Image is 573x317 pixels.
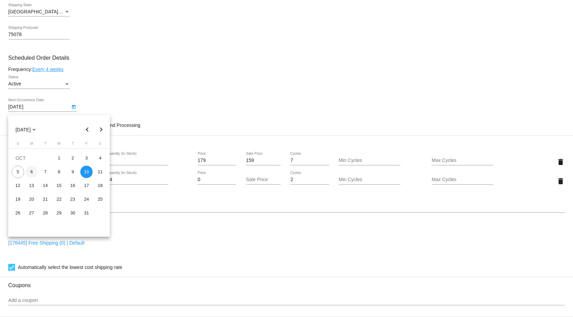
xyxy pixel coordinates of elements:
[52,179,66,192] td: October 15, 2025
[12,179,24,192] div: 12
[94,166,106,178] div: 11
[25,179,38,192] td: October 13, 2025
[93,179,107,192] td: October 18, 2025
[11,192,25,206] td: October 19, 2025
[25,166,38,178] div: 6
[80,179,93,192] td: October 17, 2025
[10,123,41,137] button: Choose month and year
[80,192,93,206] td: October 24, 2025
[38,141,52,148] th: Tuesday
[52,192,66,206] td: October 22, 2025
[80,193,93,206] div: 24
[25,192,38,206] td: October 20, 2025
[53,179,65,192] div: 15
[39,207,51,219] div: 28
[38,179,52,192] td: October 14, 2025
[67,179,79,192] div: 16
[80,152,93,164] div: 3
[66,179,80,192] td: October 16, 2025
[94,179,106,192] div: 18
[52,141,66,148] th: Wednesday
[93,151,107,165] td: October 4, 2025
[38,206,52,220] td: October 28, 2025
[80,166,93,178] div: 10
[80,207,93,219] div: 31
[80,206,93,220] td: October 31, 2025
[39,166,51,178] div: 7
[67,207,79,219] div: 30
[67,152,79,164] div: 2
[25,179,38,192] div: 13
[53,166,65,178] div: 8
[11,165,25,179] td: October 5, 2025
[25,206,38,220] td: October 27, 2025
[25,165,38,179] td: October 6, 2025
[94,123,108,137] button: Next month
[25,141,38,148] th: Monday
[67,166,79,178] div: 9
[11,141,25,148] th: Sunday
[53,193,65,206] div: 22
[67,193,79,206] div: 23
[12,166,24,178] div: 5
[80,151,93,165] td: October 3, 2025
[39,193,51,206] div: 21
[66,165,80,179] td: October 9, 2025
[94,152,106,164] div: 4
[38,192,52,206] td: October 21, 2025
[66,192,80,206] td: October 23, 2025
[80,141,93,148] th: Friday
[80,179,93,192] div: 17
[52,165,66,179] td: October 8, 2025
[93,192,107,206] td: October 25, 2025
[66,151,80,165] td: October 2, 2025
[25,207,38,219] div: 27
[93,165,107,179] td: October 11, 2025
[93,141,107,148] th: Saturday
[52,151,66,165] td: October 1, 2025
[38,165,52,179] td: October 7, 2025
[52,206,66,220] td: October 29, 2025
[53,152,65,164] div: 1
[53,207,65,219] div: 29
[94,193,106,206] div: 25
[66,206,80,220] td: October 30, 2025
[25,193,38,206] div: 20
[11,206,25,220] td: October 26, 2025
[80,165,93,179] td: October 10, 2025
[81,123,94,137] button: Previous month
[12,193,24,206] div: 19
[15,127,36,132] span: [DATE]
[12,207,24,219] div: 26
[39,179,51,192] div: 14
[11,151,52,165] td: OCT
[11,179,25,192] td: October 12, 2025
[66,141,80,148] th: Thursday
